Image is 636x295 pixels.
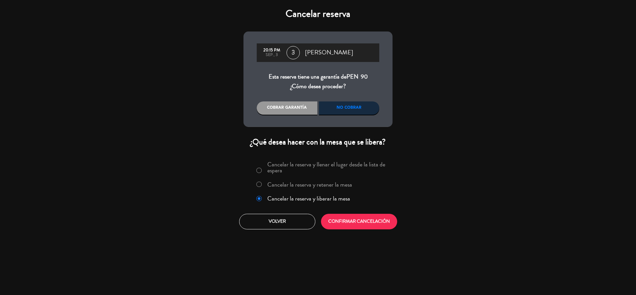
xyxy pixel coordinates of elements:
h4: Cancelar reserva [243,8,393,20]
button: CONFIRMAR CANCELACIÓN [321,214,397,229]
span: PEN [346,72,358,81]
div: ¿Qué desea hacer con la mesa que se libera? [243,137,393,147]
span: 3 [287,46,300,59]
div: 20:15 PM [260,48,283,53]
label: Cancelar la reserva y liberar la mesa [267,196,350,202]
div: Esta reserva tiene una garantía de ¿Cómo desea proceder? [257,72,379,91]
button: Volver [239,214,315,229]
label: Cancelar la reserva y retener la mesa [267,182,352,188]
div: Cobrar garantía [257,101,317,115]
label: Cancelar la reserva y llenar el lugar desde la lista de espera [267,161,389,173]
div: No cobrar [319,101,380,115]
div: sep., 3 [260,53,283,57]
span: 90 [361,72,368,81]
span: [PERSON_NAME] [305,48,353,58]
